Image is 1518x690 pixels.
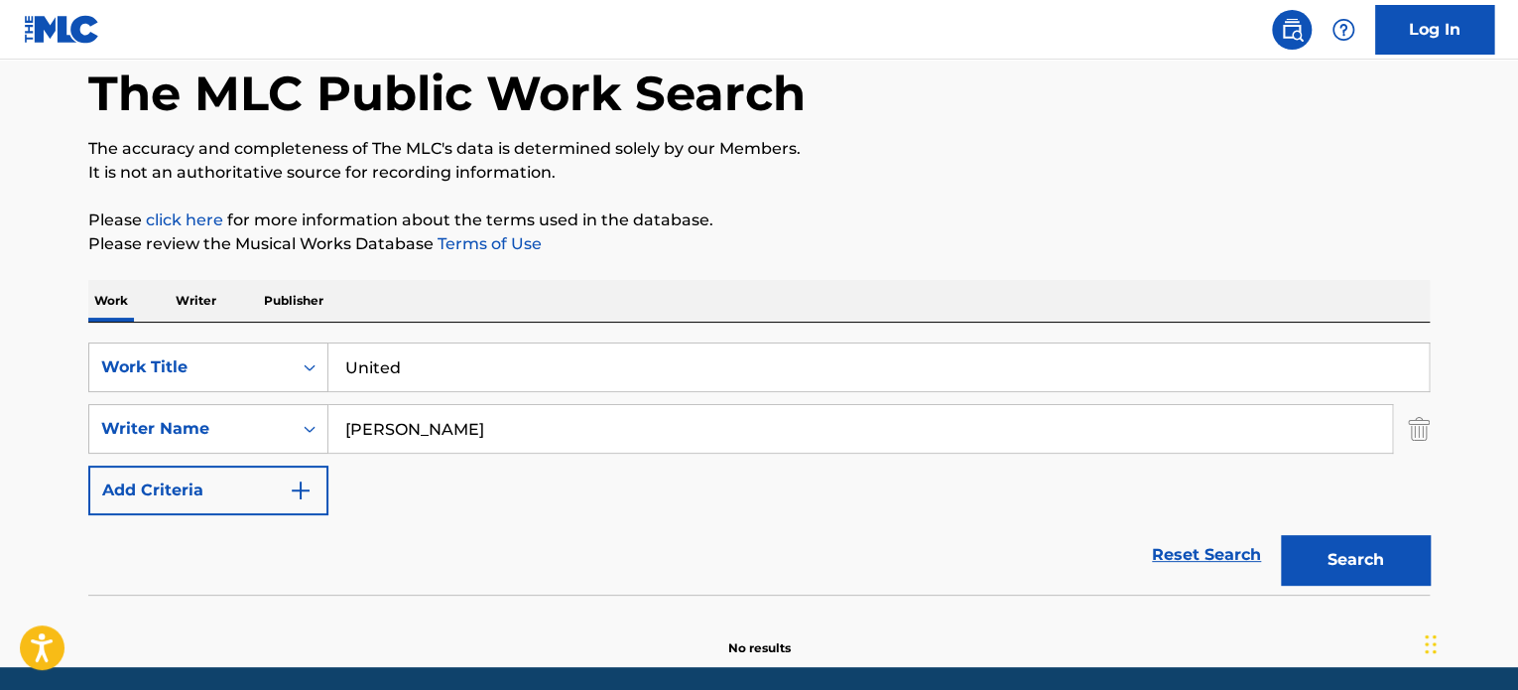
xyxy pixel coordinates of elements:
[1281,535,1430,585] button: Search
[258,280,329,322] p: Publisher
[88,280,134,322] p: Work
[1142,533,1271,577] a: Reset Search
[1408,404,1430,454] img: Delete Criterion
[1272,10,1312,50] a: Public Search
[1425,615,1437,674] div: Drag
[88,208,1430,232] p: Please for more information about the terms used in the database.
[1375,5,1494,55] a: Log In
[24,15,100,44] img: MLC Logo
[88,466,328,515] button: Add Criteria
[1419,595,1518,690] iframe: Chat Widget
[289,479,313,502] img: 9d2ae6d4665cec9f34b9.svg
[88,161,1430,185] p: It is not an authoritative source for recording information.
[88,137,1430,161] p: The accuracy and completeness of The MLC's data is determined solely by our Members.
[88,343,1430,595] form: Search Form
[728,616,791,657] p: No results
[88,64,806,123] h1: The MLC Public Work Search
[170,280,222,322] p: Writer
[146,210,223,229] a: click here
[101,417,280,441] div: Writer Name
[88,232,1430,256] p: Please review the Musical Works Database
[1331,18,1355,42] img: help
[1324,10,1363,50] div: Help
[1280,18,1304,42] img: search
[101,355,280,379] div: Work Title
[434,234,542,253] a: Terms of Use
